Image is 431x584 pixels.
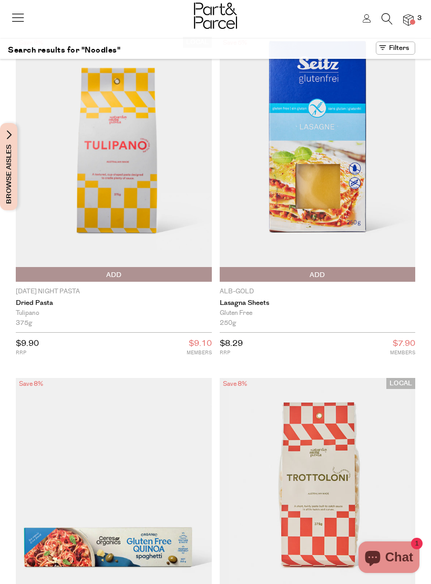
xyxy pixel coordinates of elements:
[386,378,415,389] span: LOCAL
[16,44,212,274] img: Dried Pasta
[415,14,424,23] span: 3
[189,337,212,351] span: $9.10
[16,378,46,391] div: Save 8%
[220,37,416,282] img: Lasagna Sheets
[390,349,415,357] small: MEMBERS
[220,287,416,296] p: Alb-Gold
[355,541,423,576] inbox-online-store-chat: Shopify online store chat
[16,349,39,357] small: RRP
[187,349,212,357] small: MEMBERS
[220,338,243,349] span: $8.29
[220,308,416,318] div: Gluten Free
[16,299,212,308] a: Dried Pasta
[3,123,15,210] span: Browse Aisles
[220,318,236,328] span: 250g
[8,42,120,59] h1: Search results for "Noodles"
[220,349,243,357] small: RRP
[220,267,416,282] button: Add To Parcel
[16,287,212,296] p: [DATE] Night Pasta
[393,337,415,351] span: $7.90
[16,267,212,282] button: Add To Parcel
[403,14,414,25] a: 3
[16,308,212,318] div: Tulipano
[16,318,32,328] span: 375g
[16,338,39,349] span: $9.90
[194,3,237,29] img: Part&Parcel
[220,299,416,308] a: Lasagna Sheets
[220,378,250,391] div: Save 8%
